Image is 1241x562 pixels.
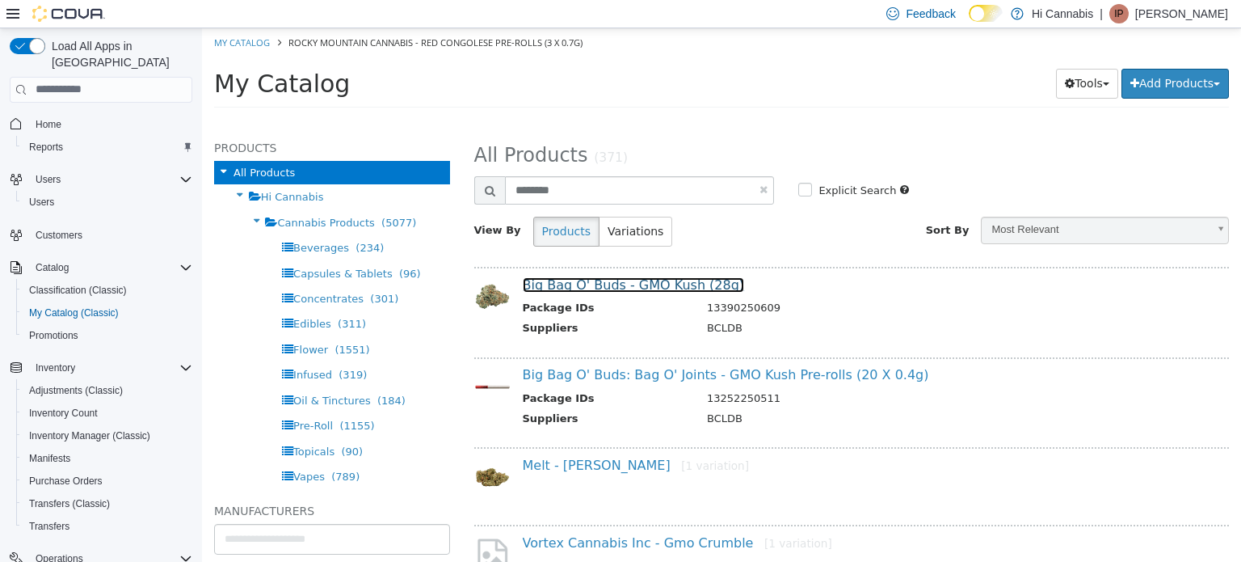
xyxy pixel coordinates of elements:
[29,384,123,397] span: Adjustments (Classic)
[168,264,196,277] span: (301)
[91,239,191,251] span: Capsules & Tablets
[23,303,192,323] span: My Catalog (Classic)
[392,122,426,137] small: (371)
[36,118,61,131] span: Home
[29,258,192,277] span: Catalog
[29,475,103,488] span: Purchase Orders
[1109,4,1129,23] div: Ian Paul
[29,497,110,510] span: Transfers (Classic)
[23,471,192,491] span: Purchase Orders
[23,381,192,400] span: Adjustments (Classic)
[29,114,192,134] span: Home
[272,430,309,467] img: 150
[91,315,126,327] span: Flower
[321,339,727,354] a: Big Bag O' Buds: Bag O' Joints - GMO Kush Pre-rolls (20 X 0.4g)
[16,191,199,213] button: Users
[137,391,172,404] span: (1155)
[16,447,199,470] button: Manifests
[1114,4,1123,23] span: IP
[29,329,78,342] span: Promotions
[29,141,63,154] span: Reports
[3,112,199,136] button: Home
[23,517,192,536] span: Transfers
[29,196,54,209] span: Users
[75,188,172,201] span: Cannabis Products
[321,507,630,522] a: Vortex Cannabis Inc - Gmo Crumble[1 variation]
[23,137,69,157] a: Reports
[29,115,68,134] a: Home
[780,189,1005,214] span: Most Relevant
[32,138,93,150] span: All Products
[91,391,131,404] span: Pre-Roll
[139,417,161,429] span: (90)
[23,449,192,468] span: Manifests
[16,425,199,447] button: Inventory Manager (Classic)
[321,249,543,264] a: Big Bag O' Buds - GMO Kush (28g)
[29,284,127,297] span: Classification (Classic)
[36,261,69,274] span: Catalog
[29,226,89,245] a: Customers
[321,292,494,312] th: Suppliers
[331,188,398,218] button: Products
[16,136,199,158] button: Reports
[59,163,122,175] span: Hi Cannabis
[86,8,381,20] span: Rocky Mountain Cannabis - Red Congolese Pre-rolls (3 X 0.7g)
[16,279,199,302] button: Classification (Classic)
[969,5,1003,22] input: Dark Mode
[1135,4,1228,23] p: [PERSON_NAME]
[29,258,75,277] button: Catalog
[29,306,119,319] span: My Catalog (Classic)
[91,264,162,277] span: Concentrates
[397,188,470,218] button: Variations
[197,239,219,251] span: (96)
[724,196,768,208] span: Sort By
[1100,4,1103,23] p: |
[969,22,970,23] span: Dark Mode
[91,366,169,378] span: Oil & Tinctures
[479,431,547,444] small: [1 variation]
[779,188,1027,216] a: Most Relevant
[919,40,1027,70] button: Add Products
[45,38,192,70] span: Load All Apps in [GEOGRAPHIC_DATA]
[36,361,75,374] span: Inventory
[854,40,916,70] button: Tools
[3,357,199,379] button: Inventory
[179,188,214,201] span: (5077)
[29,170,67,189] button: Users
[321,362,494,382] th: Package IDs
[23,426,192,446] span: Inventory Manager (Classic)
[23,192,192,212] span: Users
[23,449,77,468] a: Manifests
[272,196,319,208] span: View By
[23,192,61,212] a: Users
[3,223,199,247] button: Customers
[23,517,76,536] a: Transfers
[36,229,82,242] span: Customers
[23,326,85,345] a: Promotions
[23,281,133,300] a: Classification (Classic)
[29,225,192,245] span: Customers
[16,515,199,538] button: Transfers
[29,358,192,378] span: Inventory
[91,213,147,226] span: Beverages
[133,315,167,327] span: (1551)
[12,110,248,129] h5: Products
[23,426,157,446] a: Inventory Manager (Classic)
[272,508,309,547] img: missing-image.png
[23,404,192,423] span: Inventory Count
[493,272,1011,292] td: 13390250609
[16,470,199,492] button: Purchase Orders
[23,471,109,491] a: Purchase Orders
[29,452,70,465] span: Manifests
[321,382,494,403] th: Suppliers
[3,256,199,279] button: Catalog
[16,402,199,425] button: Inventory Count
[23,303,125,323] a: My Catalog (Classic)
[154,213,182,226] span: (234)
[16,324,199,347] button: Promotions
[136,289,164,302] span: (311)
[175,366,204,378] span: (184)
[12,473,248,492] h5: Manufacturers
[3,168,199,191] button: Users
[493,382,1011,403] td: BCLDB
